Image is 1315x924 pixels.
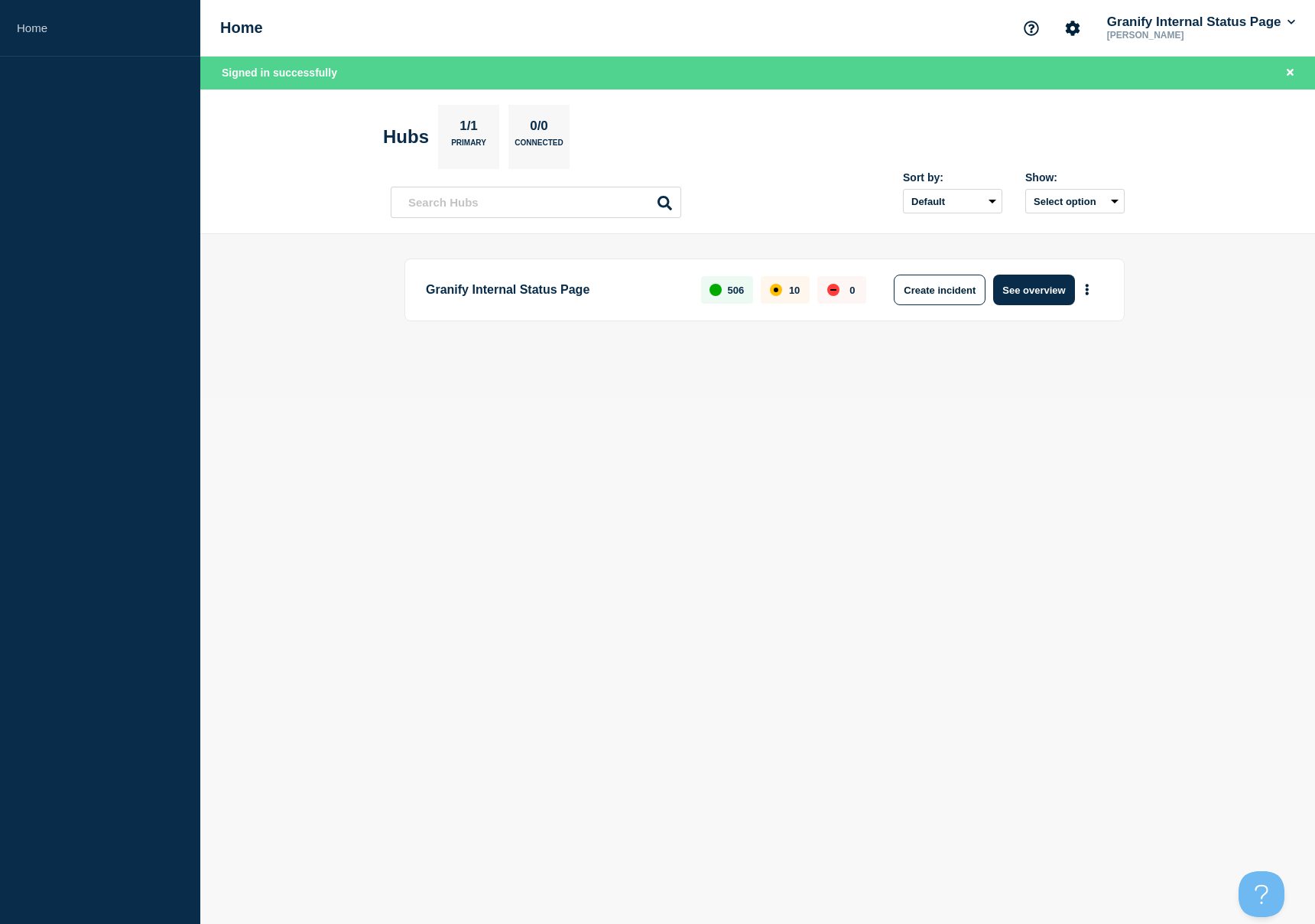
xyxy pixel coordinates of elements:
[709,284,722,296] div: up
[1104,30,1263,41] p: [PERSON_NAME]
[993,275,1074,305] button: See overview
[903,189,1002,213] select: Sort by
[1025,171,1125,184] div: Show:
[1239,871,1284,917] iframe: Help Scout Beacon - Open
[1025,189,1125,213] button: Select option
[426,275,683,305] p: Granify Internal Status Page
[789,285,800,296] p: 10
[728,285,745,296] p: 506
[524,119,554,138] p: 0/0
[1281,64,1300,82] button: Close banner
[894,275,985,305] button: Create incident
[222,67,337,79] span: Signed in successfully
[770,284,782,296] div: affected
[383,126,429,148] h2: Hubs
[220,19,263,37] h1: Home
[515,138,563,155] p: Connected
[827,284,839,296] div: down
[1077,276,1097,304] button: More actions
[451,138,486,155] p: Primary
[391,187,681,218] input: Search Hubs
[849,285,855,296] p: 0
[1015,12,1047,44] button: Support
[1057,12,1089,44] button: Account settings
[1104,15,1298,30] button: Granify Internal Status Page
[903,171,1002,184] div: Sort by:
[454,119,484,138] p: 1/1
